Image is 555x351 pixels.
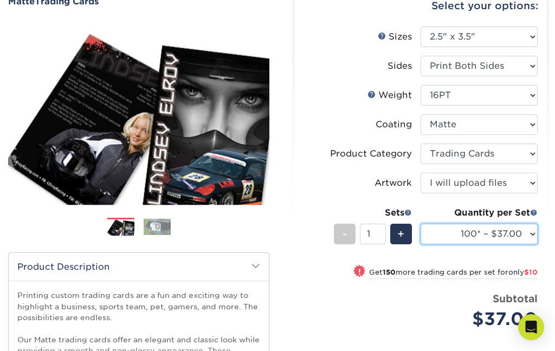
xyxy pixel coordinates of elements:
[343,226,347,242] span: -
[9,253,269,281] h2: Product Description
[508,268,538,276] span: only
[334,206,412,219] div: Sets
[493,292,538,304] strong: Subtotal
[358,266,361,277] span: !
[107,218,134,237] img: Trading Cards 01
[388,60,412,73] div: Sides
[367,89,412,102] div: Weight
[144,218,171,235] img: Trading Cards 02
[429,306,538,332] div: $37.00
[518,314,544,340] div: Open Intercom Messenger
[369,268,538,279] small: Get more trading cards per set for
[421,206,538,219] div: Quantity per Set
[524,268,538,276] span: $10
[8,24,269,205] img: Matte 01
[376,118,412,131] div: Coating
[378,30,412,43] div: Sizes
[397,226,404,242] span: +
[330,147,412,160] div: Product Category
[375,177,412,190] div: Artwork
[383,268,396,276] strong: 150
